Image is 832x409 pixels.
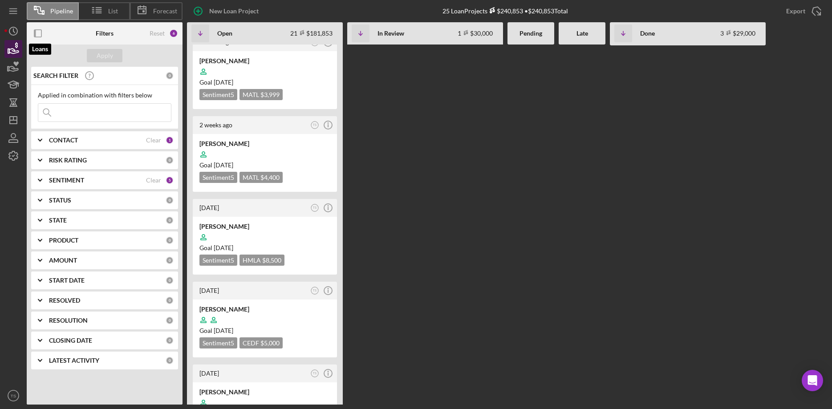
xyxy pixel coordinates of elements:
[313,372,317,375] text: TS
[108,8,118,15] span: List
[166,336,174,344] div: 0
[313,289,317,292] text: TS
[309,285,321,297] button: TS
[217,30,232,37] b: Open
[519,30,542,37] b: Pending
[214,161,233,169] time: 10/08/2025
[11,393,16,398] text: TS
[199,139,330,148] div: [PERSON_NAME]
[97,49,113,62] div: Apply
[487,7,523,15] div: $240,853
[442,7,568,15] div: 25 Loan Projects • $240,853 Total
[199,204,219,211] time: 2025-09-04 19:55
[38,92,171,99] div: Applied in combination with filters below
[290,29,333,37] div: 21 $181,853
[49,137,78,144] b: CONTACT
[49,257,77,264] b: AMOUNT
[191,198,338,276] a: [DATE]TS[PERSON_NAME]Goal [DATE]Sentiment5HMLA $8,500
[239,255,284,266] div: HMLA
[199,172,237,183] div: Sentiment 5
[150,30,165,37] div: Reset
[199,337,237,348] div: Sentiment 5
[4,387,22,405] button: TS
[458,29,493,37] div: 1 $30,000
[146,177,161,184] div: Clear
[49,177,84,184] b: SENTIMENT
[49,357,99,364] b: LATEST ACTIVITY
[377,30,404,37] b: In Review
[49,217,67,224] b: STATE
[640,30,655,37] b: Done
[153,8,177,15] span: Forecast
[49,157,87,164] b: RISK RATING
[262,256,281,264] span: $8,500
[166,136,174,144] div: 1
[802,370,823,391] div: Open Intercom Messenger
[199,388,330,397] div: [PERSON_NAME]
[166,72,174,80] div: 0
[199,161,233,169] span: Goal
[209,2,259,20] div: New Loan Project
[166,216,174,224] div: 0
[87,49,122,62] button: Apply
[214,327,233,334] time: 08/16/2025
[199,89,237,100] div: Sentiment 5
[50,8,73,15] span: Pipeline
[166,236,174,244] div: 0
[199,305,330,314] div: [PERSON_NAME]
[199,327,233,334] span: Goal
[166,256,174,264] div: 0
[166,356,174,364] div: 0
[260,91,280,98] span: $3,999
[191,115,338,193] a: 2 weeks agoTS[PERSON_NAME]Goal [DATE]Sentiment5MATL $4,400
[786,2,805,20] div: Export
[166,176,174,184] div: 5
[166,276,174,284] div: 0
[239,172,283,183] div: MATL
[199,255,237,266] div: Sentiment 5
[260,174,280,181] span: $4,400
[166,156,174,164] div: 0
[720,29,755,37] div: 3 $29,000
[199,369,219,377] time: 2025-08-27 14:45
[199,78,233,86] span: Goal
[313,206,317,209] text: TS
[309,119,321,131] button: TS
[49,297,80,304] b: RESOLVED
[166,316,174,324] div: 0
[199,121,232,129] time: 2025-09-08 20:22
[239,89,283,100] div: MATL
[191,32,338,110] a: 2 weeks agoTS[PERSON_NAME]Goal [DATE]Sentiment5MATL $3,999
[214,244,233,251] time: 10/04/2025
[49,317,88,324] b: RESOLUTION
[239,337,283,348] div: CEDF
[777,2,828,20] button: Export
[49,237,78,244] b: PRODUCT
[260,339,280,347] span: $5,000
[199,287,219,294] time: 2025-09-03 13:15
[33,72,78,79] b: SEARCH FILTER
[49,197,71,204] b: STATUS
[146,137,161,144] div: Clear
[576,30,588,37] b: Late
[169,29,178,38] div: 6
[166,196,174,204] div: 0
[214,78,233,86] time: 10/12/2025
[166,296,174,304] div: 0
[191,280,338,359] a: [DATE]TS[PERSON_NAME]Goal [DATE]Sentiment5CEDF $5,000
[309,202,321,214] button: TS
[199,38,232,46] time: 2025-09-12 19:20
[199,244,233,251] span: Goal
[96,30,114,37] b: Filters
[187,2,268,20] button: New Loan Project
[49,277,85,284] b: START DATE
[313,123,317,126] text: TS
[49,337,92,344] b: CLOSING DATE
[199,57,330,65] div: [PERSON_NAME]
[309,368,321,380] button: TS
[199,222,330,231] div: [PERSON_NAME]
